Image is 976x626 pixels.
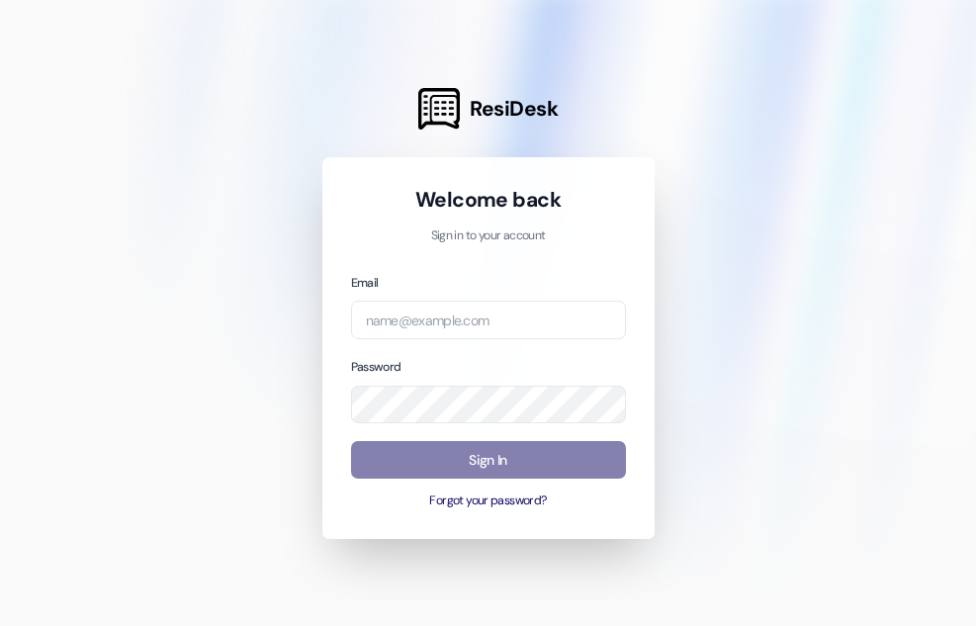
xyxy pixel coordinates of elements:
[351,186,626,214] h1: Welcome back
[351,359,401,375] label: Password
[351,441,626,480] button: Sign In
[351,227,626,245] p: Sign in to your account
[470,95,558,123] span: ResiDesk
[351,301,626,339] input: name@example.com
[351,492,626,510] button: Forgot your password?
[351,275,379,291] label: Email
[418,88,460,130] img: ResiDesk Logo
